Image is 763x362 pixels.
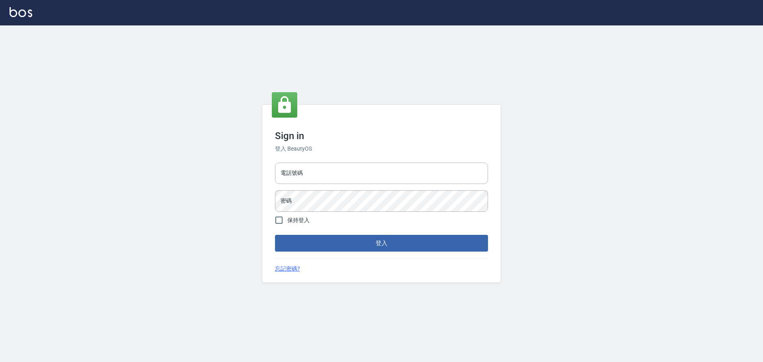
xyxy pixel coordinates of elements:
a: 忘記密碼? [275,265,300,273]
img: Logo [10,7,32,17]
button: 登入 [275,235,488,252]
h3: Sign in [275,130,488,141]
h6: 登入 BeautyOS [275,145,488,153]
span: 保持登入 [287,216,310,225]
